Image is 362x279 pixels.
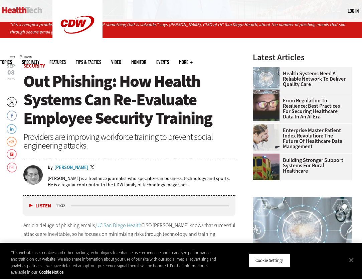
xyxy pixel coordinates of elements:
a: Log in [348,8,359,14]
div: duration [55,203,70,209]
a: medical researchers look at data on desktop monitor [253,124,283,129]
button: Listen [29,203,51,208]
a: Twitter [90,165,96,171]
p: [PERSON_NAME] is a freelance journalist who specializes in business, technology and sports. He is... [48,175,235,188]
div: This website uses cookies and other tracking technologies to enhance user experience and to analy... [11,250,217,276]
a: Events [156,60,169,65]
span: Out Phishing: How Health Systems Can Re-Evaluate Employee Security Training [23,70,212,129]
button: Close [344,253,359,267]
span: 08 [7,69,15,76]
div: media player [23,196,235,216]
div: Providers are improving workforce training to prevent social engineering attacks. [23,132,235,150]
img: Healthcare networking [253,67,280,94]
a: Healthcare networking [253,67,283,72]
div: User menu [348,7,359,14]
img: medical researchers look at data on desktop monitor [253,124,280,151]
span: More [179,60,193,65]
span: 2025 [7,76,15,82]
a: CDW [52,44,103,51]
button: Cookie Settings [248,254,290,268]
a: woman wearing glasses looking at healthcare data on screen [253,94,283,99]
span: Specialty [22,60,39,65]
img: Healthcare networking [253,197,352,272]
a: From Regulation to Resilience: Best Practices for Securing Healthcare Data in an AI Era [253,98,348,119]
h3: Latest Articles [253,53,352,62]
a: Building Stronger Support Systems for Rural Healthcare [253,158,348,174]
a: Enterprise Master Patient Index Revolution: The Future of Healthcare Data Management [253,128,348,149]
a: More information about your privacy [39,269,63,275]
a: MonITor [131,60,146,65]
a: Video [111,60,121,65]
a: Features [49,60,66,65]
a: UC San Diego Health [96,222,141,229]
img: Home [2,7,42,13]
img: ambulance driving down country road at sunset [253,154,280,180]
img: woman wearing glasses looking at healthcare data on screen [253,94,280,121]
span: by [48,165,53,170]
a: Health Systems Need a Reliable Network To Deliver Quality Care [253,71,348,87]
a: ambulance driving down country road at sunset [253,154,283,159]
p: Amid a deluge of phishing emails, CISO [PERSON_NAME] knows that successful attacks are inevitable... [23,221,235,238]
a: [PERSON_NAME] [54,165,88,170]
a: Tips & Tactics [76,60,101,65]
